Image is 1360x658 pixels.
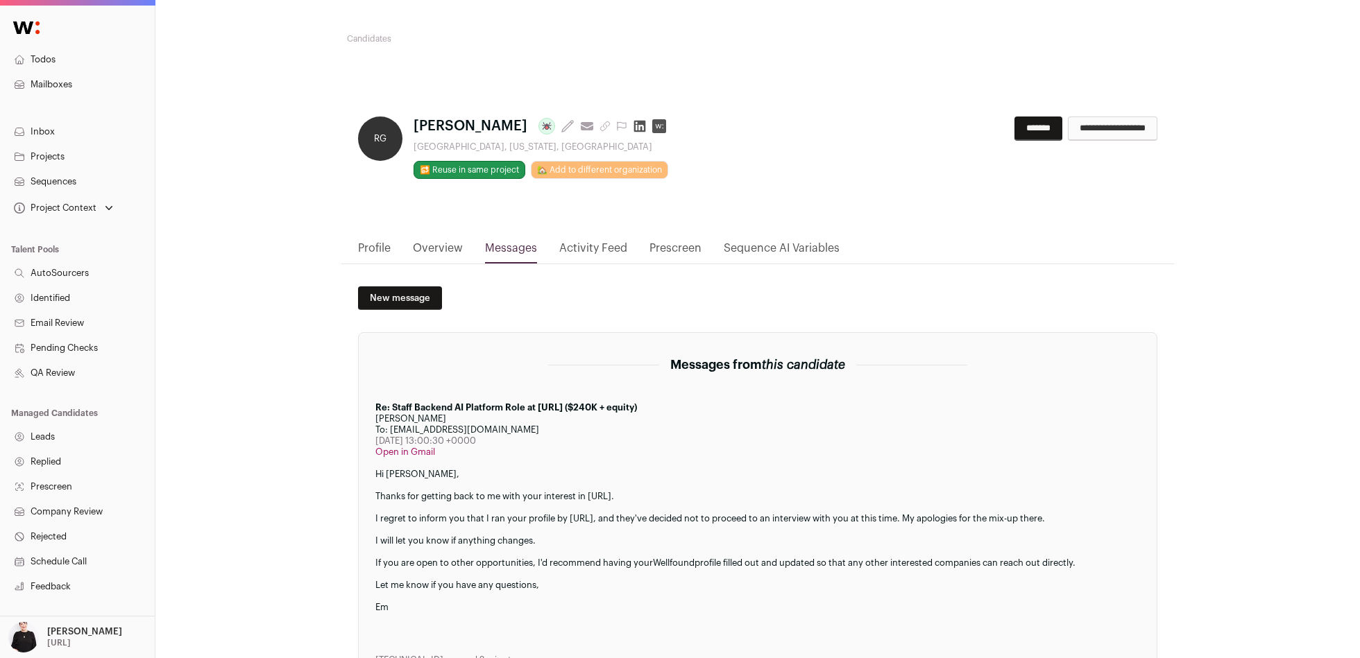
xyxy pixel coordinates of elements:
[414,116,527,136] span: [PERSON_NAME]
[485,240,537,263] a: Messages
[653,558,695,567] a: Wellfound
[531,161,668,179] a: 🏡 Add to different organization
[375,602,1140,613] div: Em
[762,358,845,371] span: this candidate
[358,286,442,310] a: New message
[724,240,840,263] a: Sequence AI Variables
[559,240,627,263] a: Activity Feed
[414,141,672,153] div: [GEOGRAPHIC_DATA], [US_STATE], [GEOGRAPHIC_DATA]
[375,469,1140,480] div: Hi [PERSON_NAME],
[375,413,1140,424] div: [PERSON_NAME]
[413,240,463,263] a: Overview
[358,240,391,263] a: Profile
[375,513,1140,524] div: I regret to inform you that I ran your profile by [URL], and they've decided not to proceed to an...
[375,535,1140,546] div: I will let you know if anything changes.
[375,580,1140,591] div: Let me know if you have any questions,
[347,33,621,44] h2: Candidates
[375,491,1140,502] div: Thanks for getting back to me with your interest in [URL].
[670,355,845,374] h2: Messages from
[47,626,122,637] p: [PERSON_NAME]
[649,240,702,263] a: Prescreen
[358,116,402,161] div: RG
[6,14,47,42] img: Wellfound
[11,202,96,214] div: Project Context
[47,637,71,648] p: [URL]
[375,402,1140,413] div: Re: Staff Backend AI Platform Role at [URL] ($240K + equity)
[375,557,1140,569] div: If you are open to other opportunities, I'd recommend having your profile filled out and updated ...
[6,622,125,652] button: Open dropdown
[11,198,116,218] button: Open dropdown
[8,622,39,652] img: 9240684-medium_jpg
[375,424,1140,435] div: To: [EMAIL_ADDRESS][DOMAIN_NAME]
[375,447,435,456] a: Open in Gmail
[375,435,1140,447] div: [DATE] 13:00:30 +0000
[414,161,525,179] button: 🔂 Reuse in same project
